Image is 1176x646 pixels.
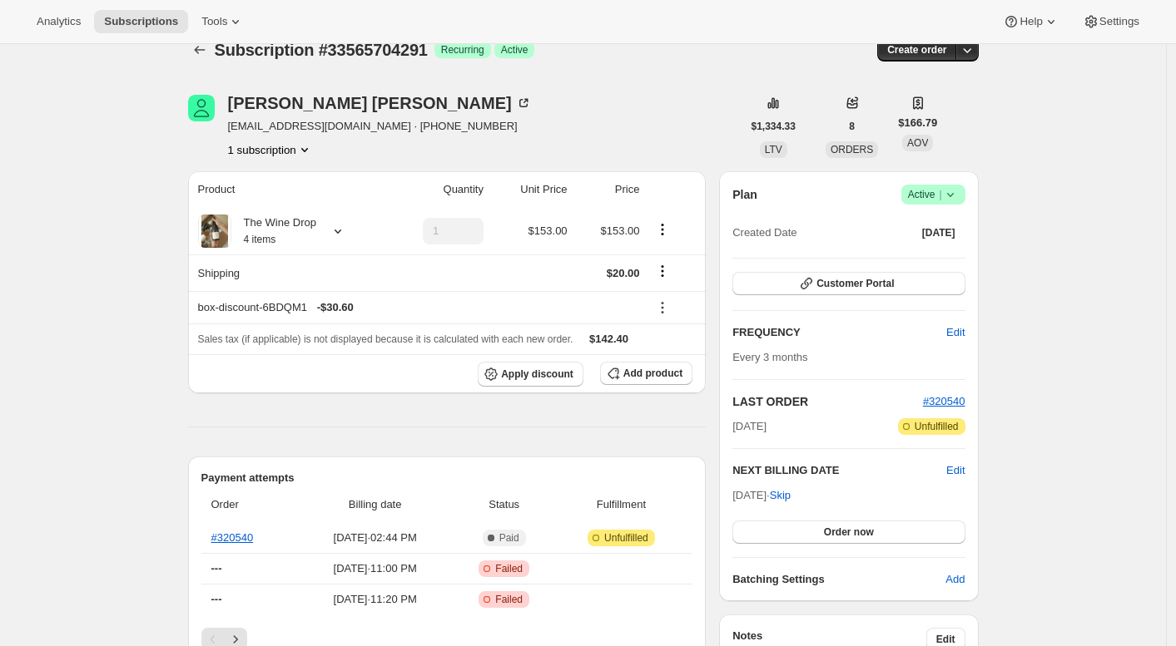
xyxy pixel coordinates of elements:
button: Edit [936,319,975,346]
span: Subscriptions [104,15,178,28]
h2: FREQUENCY [732,324,946,341]
span: $166.79 [898,115,937,131]
span: [DATE] [922,226,955,239]
span: Unfulfilled [604,531,648,545]
span: Subscription #33565704291 [215,41,428,59]
h6: Batching Settings [732,571,945,588]
span: Unfulfilled [915,420,959,433]
span: Active [908,186,959,203]
button: Settings [1073,10,1149,33]
button: Analytics [27,10,91,33]
button: Subscriptions [188,38,211,62]
button: Add [935,566,975,593]
button: #320540 [923,393,965,410]
span: Add [945,571,965,588]
span: --- [211,562,222,574]
h2: LAST ORDER [732,393,923,410]
span: 8 [849,120,855,133]
span: $20.00 [607,267,640,279]
th: Unit Price [489,171,573,208]
span: Failed [495,562,523,575]
span: Tools [201,15,227,28]
button: Shipping actions [649,262,676,280]
span: [DATE] · 11:00 PM [302,560,449,577]
span: $153.00 [600,224,639,237]
span: [DATE] · [732,489,791,501]
span: [EMAIL_ADDRESS][DOMAIN_NAME] · [PHONE_NUMBER] [228,118,532,135]
h2: NEXT BILLING DATE [732,462,946,479]
span: $1,334.33 [752,120,796,133]
th: Quantity [385,171,489,208]
span: Skip [770,487,791,504]
h2: Payment attempts [201,470,693,486]
span: Help [1020,15,1042,28]
a: #320540 [211,531,254,544]
span: Active [501,43,528,57]
span: Order now [824,525,874,539]
button: Tools [191,10,254,33]
span: [DATE] · 11:20 PM [302,591,449,608]
span: Settings [1099,15,1139,28]
button: Help [993,10,1069,33]
span: | [939,188,941,201]
span: Becky Dorsher [188,95,215,121]
span: $142.40 [589,333,628,345]
button: Apply discount [478,362,583,387]
span: Edit [946,324,965,341]
span: Failed [495,593,523,606]
button: Edit [946,462,965,479]
button: Product actions [228,141,313,158]
span: Edit [936,633,955,646]
button: Skip [760,482,801,509]
button: $1,334.33 [742,115,806,138]
div: box-discount-6BDQM1 [198,299,640,316]
h2: Plan [732,186,757,203]
span: ORDERS [831,144,873,155]
span: [DATE] [732,418,767,435]
span: --- [211,593,222,605]
span: Created Date [732,224,796,241]
th: Order [201,486,297,523]
span: AOV [907,137,928,149]
span: Apply discount [501,367,573,381]
a: #320540 [923,395,965,407]
button: Product actions [649,220,676,239]
span: Analytics [37,15,81,28]
div: [PERSON_NAME] [PERSON_NAME] [228,95,532,111]
span: Add product [623,367,682,380]
button: Add product [600,362,692,385]
span: Create order [887,43,946,57]
span: Fulfillment [560,496,683,513]
th: Price [573,171,645,208]
div: The Wine Drop [231,215,316,248]
span: $153.00 [528,224,568,237]
span: Recurring [441,43,484,57]
button: Customer Portal [732,272,965,295]
span: Sales tax (if applicable) is not displayed because it is calculated with each new order. [198,333,573,345]
span: Customer Portal [816,277,894,290]
span: Billing date [302,496,449,513]
button: 8 [839,115,865,138]
span: Paid [499,531,519,545]
th: Product [188,171,385,208]
button: Create order [877,38,956,62]
span: Every 3 months [732,351,807,363]
button: Order now [732,520,965,544]
button: [DATE] [912,221,965,244]
span: - $30.60 [317,299,354,316]
small: 4 items [244,234,276,245]
span: LTV [765,144,782,155]
span: Status [459,496,550,513]
span: [DATE] · 02:44 PM [302,530,449,546]
button: Subscriptions [94,10,188,33]
th: Shipping [188,254,385,291]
